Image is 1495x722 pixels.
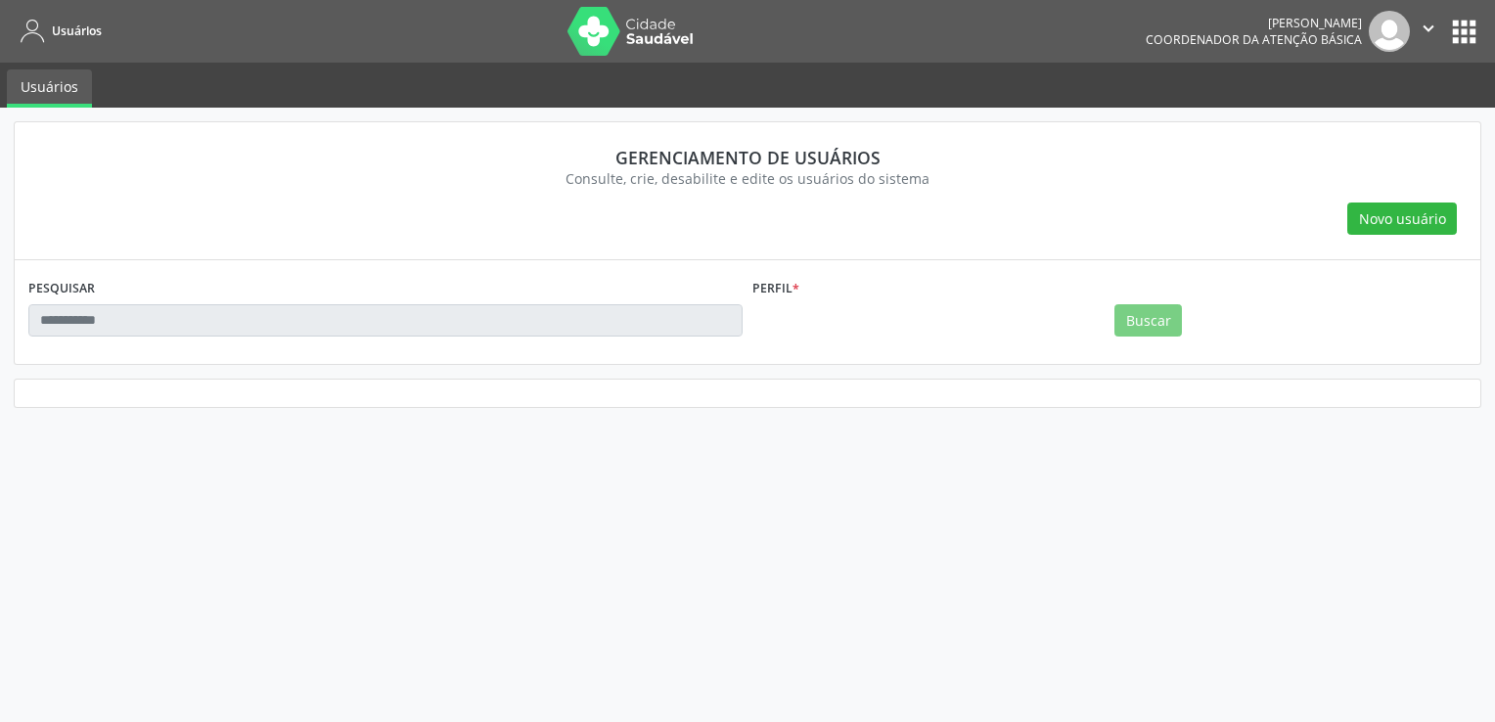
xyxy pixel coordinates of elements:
[1447,15,1481,49] button: apps
[1418,18,1439,39] i: 
[28,274,95,304] label: PESQUISAR
[7,69,92,108] a: Usuários
[14,15,102,47] a: Usuários
[1146,31,1362,48] span: Coordenador da Atenção Básica
[42,147,1453,168] div: Gerenciamento de usuários
[42,168,1453,189] div: Consulte, crie, desabilite e edite os usuários do sistema
[1146,15,1362,31] div: [PERSON_NAME]
[1410,11,1447,52] button: 
[752,274,799,304] label: Perfil
[1369,11,1410,52] img: img
[1347,203,1457,236] button: Novo usuário
[52,23,102,39] span: Usuários
[1359,208,1446,229] span: Novo usuário
[1114,304,1182,338] button: Buscar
